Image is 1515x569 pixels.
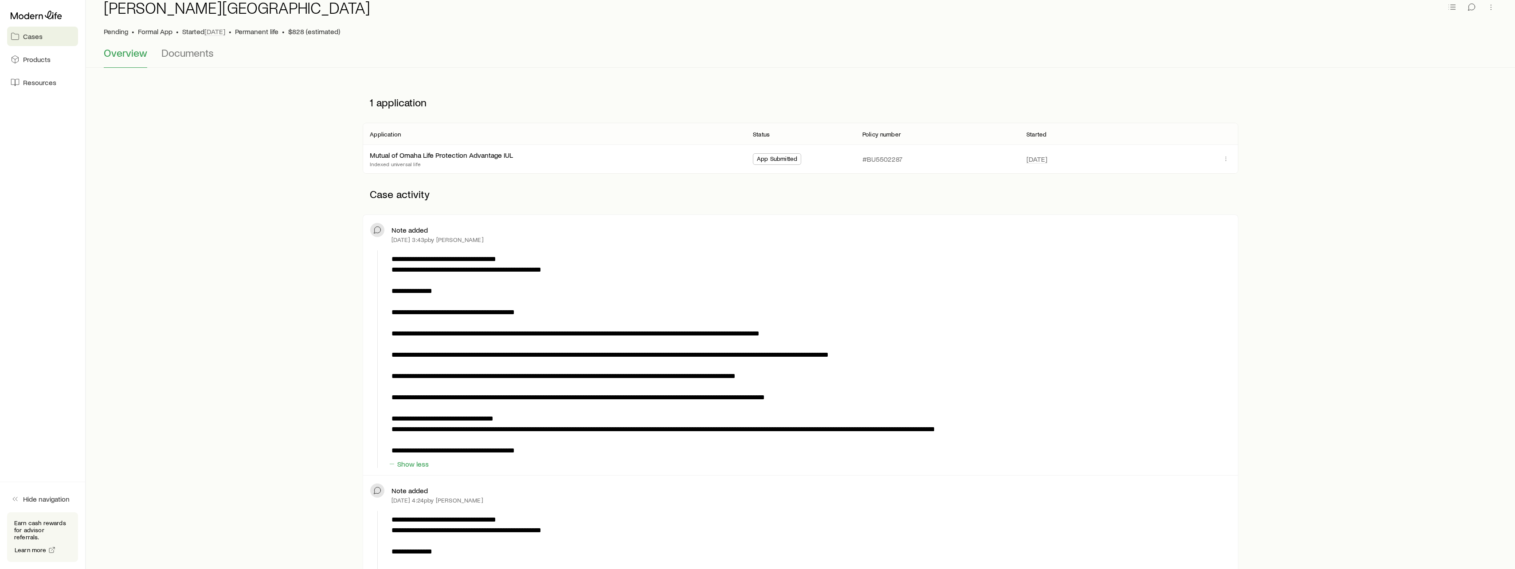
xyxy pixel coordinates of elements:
div: Case details tabs [104,47,1497,68]
p: #BU5502287 [862,155,902,164]
p: Pending [104,27,128,36]
p: Note added [391,486,428,495]
p: Case activity [363,181,1238,207]
a: Cases [7,27,78,46]
span: App Submitted [757,155,797,164]
span: • [132,27,134,36]
p: Policy number [862,131,901,138]
p: Earn cash rewards for advisor referrals. [14,519,71,541]
span: Documents [161,47,214,59]
p: Started [182,27,225,36]
span: Learn more [15,547,47,553]
a: Resources [7,73,78,92]
button: Show less [388,460,429,468]
a: Products [7,50,78,69]
span: Hide navigation [23,495,70,503]
span: Cases [23,32,43,41]
p: Status [753,131,770,138]
span: Permanent life [235,27,278,36]
span: [DATE] [1026,155,1047,164]
p: Note added [391,226,428,234]
p: Indexed universal life [370,160,513,168]
span: Products [23,55,51,64]
a: Mutual of Omaha Life Protection Advantage IUL [370,151,513,159]
p: Application [370,131,401,138]
span: • [229,27,231,36]
p: [DATE] 3:43p by [PERSON_NAME] [391,236,483,243]
button: Hide navigation [7,489,78,509]
span: • [282,27,285,36]
span: Overview [104,47,147,59]
p: 1 application [363,89,1238,116]
span: Resources [23,78,56,87]
span: Formal App [138,27,172,36]
div: Earn cash rewards for advisor referrals.Learn more [7,512,78,562]
div: Mutual of Omaha Life Protection Advantage IUL [370,151,513,160]
span: • [176,27,179,36]
span: [DATE] [204,27,225,36]
p: [DATE] 4:24p by [PERSON_NAME] [391,497,483,504]
p: Started [1026,131,1046,138]
span: $828 (estimated) [288,27,340,36]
